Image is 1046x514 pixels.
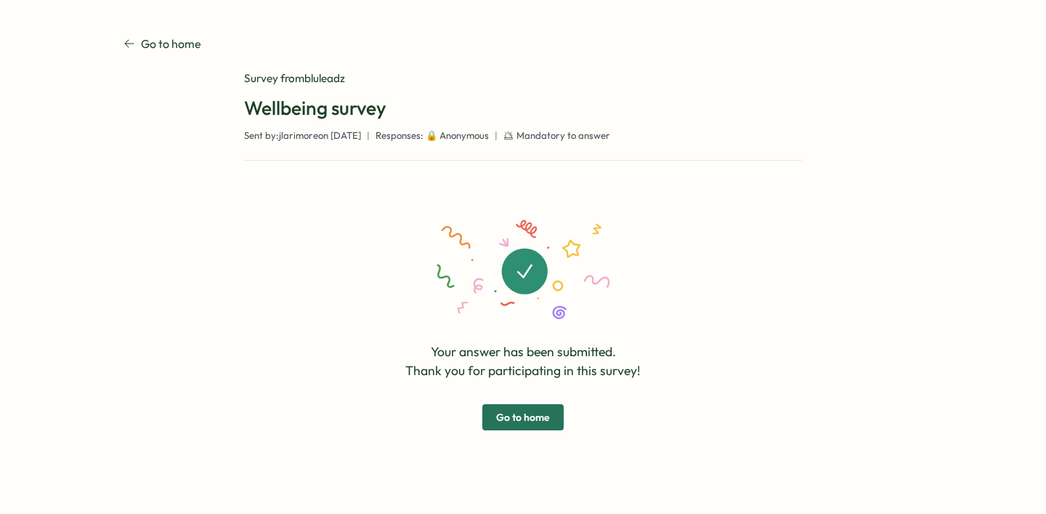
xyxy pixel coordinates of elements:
span: Responses: 🔒 Anonymous [376,129,489,142]
p: Go to home [141,35,201,53]
span: | [495,129,498,142]
span: | [367,129,370,142]
span: Mandatory to answer [516,129,610,142]
button: Go to home [482,404,564,430]
span: Go to home [496,405,550,430]
p: Your answer has been submitted. Thank you for participating in this survey! [405,342,641,381]
span: Sent by: jlarimore on [DATE] [244,129,361,142]
div: Survey from bluleadz [244,71,802,87]
h1: Wellbeing survey [244,95,802,121]
a: Go to home [123,35,201,53]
